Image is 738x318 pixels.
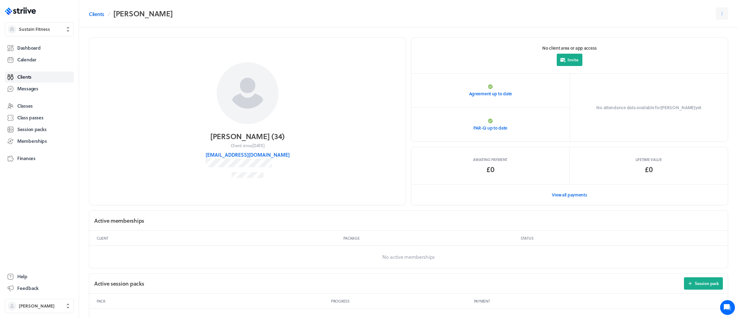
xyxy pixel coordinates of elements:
[99,68,113,72] span: See all
[210,131,285,141] h2: [PERSON_NAME]
[5,136,74,147] a: Memberships
[10,93,114,106] div: Hi [PERSON_NAME] just wanted to confirm that the Striive platform will be closing down on [DATE]....
[695,281,719,286] span: Session pack
[684,277,723,290] button: Session pack
[17,273,27,280] span: Help
[411,184,728,205] a: View all payments
[17,56,36,63] span: Calendar
[5,283,74,294] button: Feedback
[635,157,662,162] p: Lifetime value
[5,54,74,65] a: Calendar
[97,299,329,304] p: Pack
[720,300,735,315] iframe: gist-messenger-bubble-iframe
[473,157,507,162] span: Awaiting payment
[89,10,104,18] a: Clients
[89,246,728,268] p: No active memberships
[17,138,47,144] span: Memberships
[5,271,74,282] a: Help
[5,22,74,36] button: Sustain Fitness
[17,45,40,51] span: Dashboard
[521,236,720,241] p: Status
[97,236,341,241] p: Client
[486,164,494,174] span: £0
[9,36,114,56] h2: We're here to help. Ask us anything!
[411,108,570,142] a: PAR-Q up to date
[542,45,597,51] p: No client area or app access
[5,72,74,83] a: Clients
[5,43,74,54] a: Dashboard
[17,74,31,80] span: Clients
[10,110,23,115] span: [DATE]
[17,285,39,291] span: Feedback
[5,83,74,94] a: Messages
[231,142,265,149] p: Client since [DATE]
[5,153,74,164] a: Finances
[5,112,74,123] a: Class passes
[94,280,144,287] h2: Active session packs
[5,124,74,135] a: Session packs
[11,67,99,73] h2: Recent conversations
[206,151,290,159] button: [EMAIL_ADDRESS][DOMAIN_NAME]
[17,85,38,92] span: Messages
[9,25,114,35] h1: Hi [PERSON_NAME]
[473,125,507,131] p: PAR-Q up to date
[89,7,173,20] nav: Breadcrumb
[343,236,518,241] p: Package
[271,131,285,142] span: ( 34 )
[474,299,721,304] p: Payment
[5,101,74,112] a: Classes
[17,155,36,162] span: Finances
[596,105,701,111] p: No attendance data available for [PERSON_NAME] yet
[19,26,50,32] span: Sustain Fitness
[5,299,74,313] button: [PERSON_NAME]
[17,114,44,121] span: Class passes
[557,54,582,66] button: Invite
[19,303,55,309] span: [PERSON_NAME]
[17,126,46,133] span: Session packs
[469,91,512,97] p: Agreement up to date
[568,57,578,63] span: Invite
[10,106,114,111] div: [PERSON_NAME] •
[331,299,472,304] p: Progress
[17,103,33,109] span: Classes
[645,164,652,174] p: £0
[113,7,173,20] h2: [PERSON_NAME]
[411,74,570,108] a: Agreement up to date
[10,81,22,93] img: US
[94,217,144,225] h2: Active memberships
